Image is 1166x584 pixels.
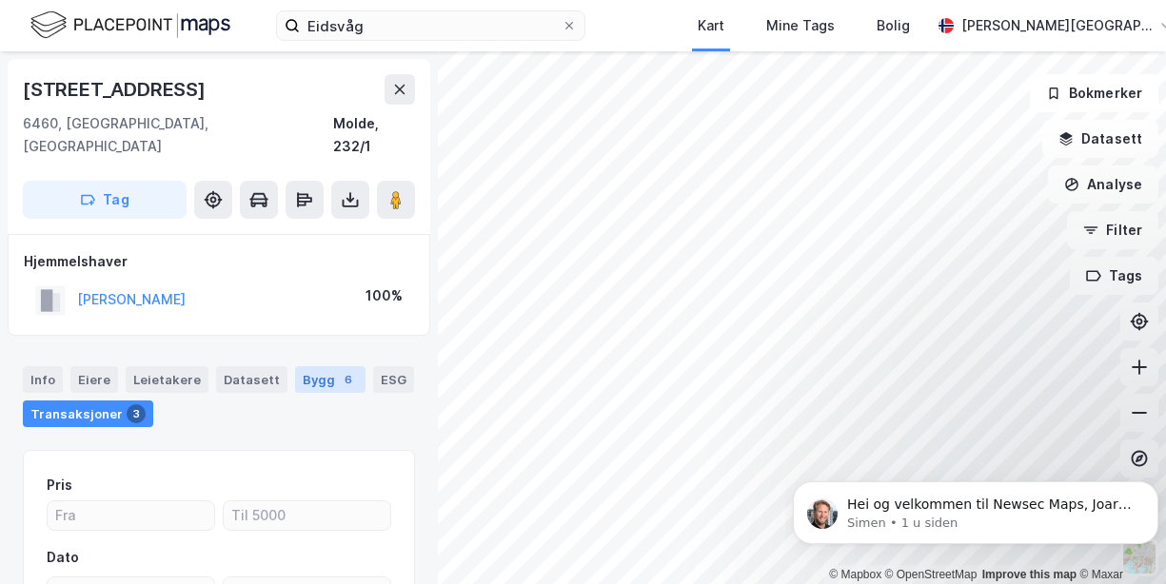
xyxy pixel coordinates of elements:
div: Molde, 232/1 [333,112,415,158]
button: Bokmerker [1030,74,1158,112]
a: OpenStreetMap [885,568,978,581]
img: logo.f888ab2527a4732fd821a326f86c7f29.svg [30,9,230,42]
a: Mapbox [829,568,881,581]
div: Mine Tags [766,14,835,37]
div: Kart [698,14,724,37]
input: Søk på adresse, matrikkel, gårdeiere, leietakere eller personer [300,11,562,40]
div: Bygg [295,366,366,393]
div: 6 [339,370,358,389]
button: Analyse [1048,165,1158,204]
div: [STREET_ADDRESS] [23,74,209,105]
a: Improve this map [982,568,1077,581]
div: 3 [127,404,146,423]
div: Leietakere [126,366,208,393]
button: Filter [1067,211,1158,249]
div: Datasett [216,366,287,393]
div: Hjemmelshaver [24,250,414,273]
button: Tag [23,181,187,219]
div: Pris [47,474,72,496]
div: [PERSON_NAME][GEOGRAPHIC_DATA] [961,14,1152,37]
input: Fra [48,501,214,530]
div: ESG [373,366,414,393]
button: Datasett [1042,120,1158,158]
input: Til 5000 [224,501,390,530]
div: 6460, [GEOGRAPHIC_DATA], [GEOGRAPHIC_DATA] [23,112,333,158]
div: Info [23,366,63,393]
div: Transaksjoner [23,400,153,427]
div: 100% [366,284,403,307]
button: Tags [1070,257,1158,295]
iframe: Intercom notifications melding [785,441,1166,574]
div: Bolig [877,14,910,37]
div: Eiere [70,366,118,393]
div: Dato [47,546,79,569]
